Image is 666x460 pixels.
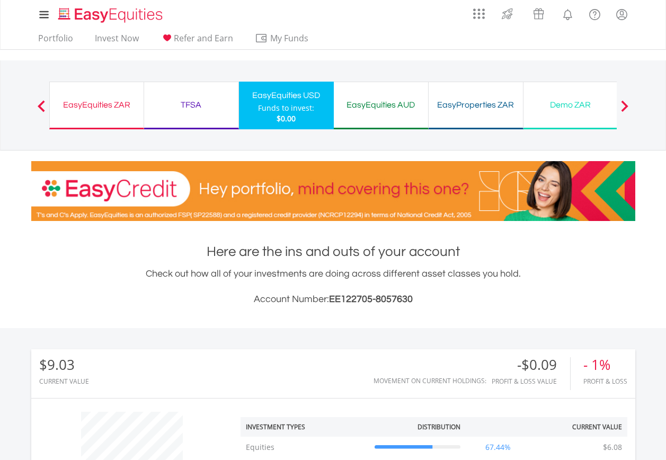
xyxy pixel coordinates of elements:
button: Previous [31,105,52,116]
a: Notifications [554,3,581,24]
img: grid-menu-icon.svg [473,8,485,20]
div: Demo ZAR [530,98,611,112]
div: - 1% [583,357,627,373]
h1: Here are the ins and outs of your account [31,242,635,261]
div: Distribution [418,422,460,431]
th: Current Value [530,417,627,437]
div: CURRENT VALUE [39,378,89,385]
span: $0.00 [277,113,296,123]
img: EasyEquities_Logo.png [56,6,167,24]
div: EasyProperties ZAR [435,98,517,112]
a: AppsGrid [466,3,492,20]
div: Check out how all of your investments are doing across different asset classes you hold. [31,267,635,307]
a: Portfolio [34,33,77,49]
div: Profit & Loss Value [492,378,570,385]
div: EasyEquities AUD [340,98,422,112]
button: Next [614,105,635,116]
span: Refer and Earn [174,32,233,44]
div: $9.03 [39,357,89,373]
a: Vouchers [523,3,554,22]
div: EasyEquities USD [245,88,327,103]
th: Investment Types [241,417,369,437]
div: Funds to invest: [258,103,314,113]
div: Movement on Current Holdings: [374,377,486,384]
div: EasyEquities ZAR [56,98,137,112]
div: Profit & Loss [583,378,627,385]
td: $6.08 [598,437,627,458]
img: EasyCredit Promotion Banner [31,161,635,221]
a: Invest Now [91,33,143,49]
span: EE122705-8057630 [329,294,413,304]
a: FAQ's and Support [581,3,608,24]
div: -$0.09 [492,357,570,373]
div: TFSA [150,98,232,112]
img: vouchers-v2.svg [530,5,547,22]
td: Equities [241,437,369,458]
a: My Profile [608,3,635,26]
td: 67.44% [466,437,530,458]
a: Refer and Earn [156,33,237,49]
a: Home page [54,3,167,24]
h3: Account Number: [31,292,635,307]
span: My Funds [255,31,324,45]
img: thrive-v2.svg [499,5,516,22]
